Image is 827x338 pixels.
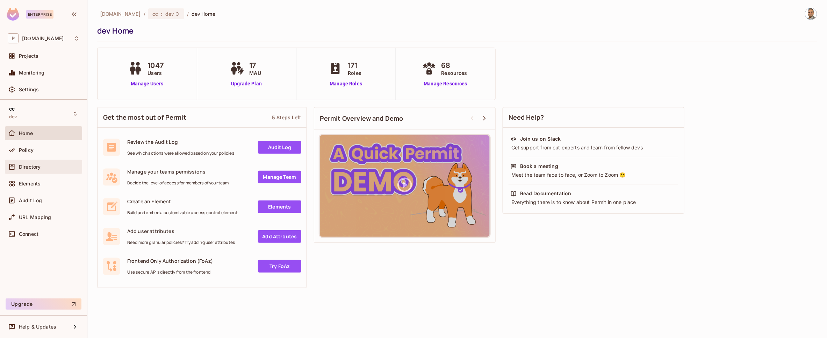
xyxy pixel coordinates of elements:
div: Read Documentation [520,190,571,197]
span: P [8,33,19,43]
span: Settings [19,87,39,92]
div: Everything there is to know about Permit in one place [511,199,676,206]
span: Decide the level of access for members of your team [127,180,229,186]
span: dev Home [192,10,215,17]
span: 1047 [148,60,164,71]
a: Audit Log [258,141,301,154]
li: / [144,10,145,17]
span: Permit Overview and Demo [320,114,403,123]
span: Get the most out of Permit [103,113,186,122]
span: Create an Element [127,198,238,205]
span: 171 [348,60,361,71]
span: Manage your teams permissions [127,168,229,175]
img: Jamil Modak [805,8,817,20]
span: Workspace: pluto.tv [22,36,64,41]
div: Enterprise [26,10,53,19]
span: Help & Updates [19,324,56,330]
a: Manage Resources [420,80,471,87]
a: Manage Team [258,171,301,183]
span: Projects [19,53,38,59]
span: Directory [19,164,41,170]
span: Home [19,131,33,136]
span: Build and embed a customizable access control element [127,210,238,216]
div: Get support from out experts and learn from fellow devs [511,144,676,151]
a: Manage Roles [327,80,365,87]
span: MAU [250,69,261,77]
button: Upgrade [6,298,81,310]
div: Join us on Slack [520,135,561,142]
span: Resources [441,69,467,77]
span: Monitoring [19,70,45,76]
span: Connect [19,231,38,237]
a: Try FoAz [258,260,301,273]
div: dev Home [97,26,814,36]
span: dev [165,10,174,17]
span: Elements [19,181,41,186]
span: URL Mapping [19,214,51,220]
span: Need Help? [509,113,544,122]
span: dev [9,114,17,120]
div: 5 Steps Left [272,114,301,121]
span: Review the Audit Log [127,139,234,145]
span: Frontend Only Authorization (FoAz) [127,258,213,264]
span: : [160,11,163,17]
span: See which actions were allowed based on your policies [127,150,234,156]
img: SReyMgAAAABJRU5ErkJggg== [7,8,19,21]
span: cc [9,106,15,112]
span: 17 [250,60,261,71]
span: Policy [19,147,34,153]
span: Use secure API's directly from the frontend [127,269,213,275]
li: / [187,10,189,17]
div: Meet the team face to face, or Zoom to Zoom 😉 [511,171,676,178]
a: Elements [258,200,301,213]
span: Audit Log [19,198,42,203]
div: Book a meeting [520,163,558,170]
span: Users [148,69,164,77]
span: Need more granular policies? Try adding user attributes [127,240,235,245]
a: Upgrade Plan [229,80,265,87]
span: cc [152,10,158,17]
span: the active workspace [100,10,141,17]
span: 68 [441,60,467,71]
a: Manage Users [127,80,167,87]
span: Add user attributes [127,228,235,234]
span: Roles [348,69,361,77]
a: Add Attrbutes [258,230,301,243]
